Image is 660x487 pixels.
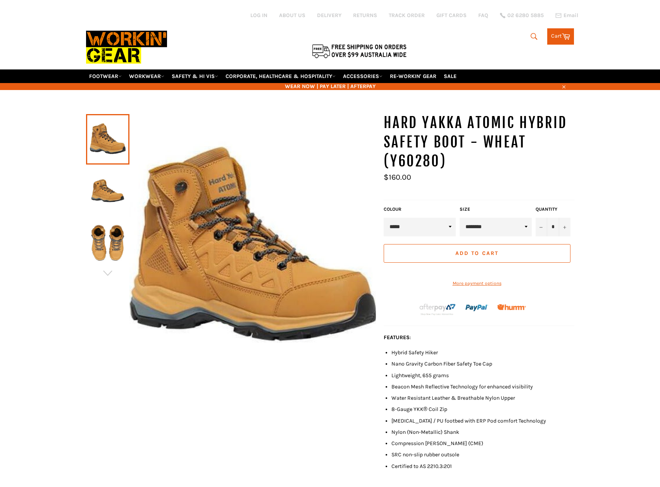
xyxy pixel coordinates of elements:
a: More payment options [384,280,570,287]
li: Nano Gravity Carbon Fiber Safety Toe Cap [391,360,574,367]
a: TRACK ORDER [389,12,425,19]
strong: FEATURES [384,334,410,341]
a: ABOUT US [279,12,305,19]
li: Nylon (Non-Metallic) Shank [391,428,574,436]
p: : [384,334,574,341]
button: Reduce item quantity by one [536,218,547,236]
span: Add to Cart [455,250,498,256]
img: Humm_core_logo_RGB-01_300x60px_small_195d8312-4386-4de7-b182-0ef9b6303a37.png [497,304,526,310]
a: SAFETY & HI VIS [169,69,221,83]
li: Lightweight, 655 grams [391,372,574,379]
a: FAQ [478,12,488,19]
img: HARD YAKKA Atomic Hybrid Safety Boot - Wheat (Y60280) - Workin' Gear [90,222,126,265]
a: 02 6280 5885 [500,13,544,18]
a: GIFT CARDS [436,12,467,19]
span: 02 6280 5885 [507,13,544,18]
img: Afterpay-Logo-on-dark-bg_large.png [419,303,457,316]
img: Flat $9.95 shipping Australia wide [311,43,408,59]
a: FOOTWEAR [86,69,125,83]
li: Compression [PERSON_NAME] (CME) [391,440,574,447]
a: SALE [441,69,460,83]
li: Beacon Mesh Reflective Technology for enhanced visibility [391,383,574,390]
a: WORKWEAR [126,69,167,83]
li: Hybrid Safety Hiker [391,349,574,356]
a: Cart [547,28,574,45]
span: WEAR NOW | PAY LATER | AFTERPAY [86,83,574,90]
li: SRC non-slip rubber outsole [391,451,574,458]
label: Quantity [536,206,570,213]
a: RETURNS [353,12,377,19]
label: Size [460,206,532,213]
li: Water Resistant Leather & Breathable Nylon Upper [391,394,574,402]
img: HARD YAKKA Atomic Hybrid Safety Boot - Wheat (Y60280) - Workin' Gear [90,170,126,213]
a: CORPORATE, HEALTHCARE & HOSPITALITY [222,69,339,83]
button: Add to Cart [384,244,570,263]
label: COLOUR [384,206,456,213]
h1: HARD YAKKA Atomic Hybrid Safety Boot - Wheat (Y60280) [384,113,574,171]
li: [MEDICAL_DATA] / PU footbed with ERP Pod comfort Technology [391,417,574,425]
span: Email [563,13,578,18]
img: Workin Gear leaders in Workwear, Safety Boots, PPE, Uniforms. Australia's No.1 in Workwear [86,25,167,69]
img: paypal.png [465,296,488,319]
a: Log in [250,12,267,19]
img: HARD YAKKA Atomic Hybrid Safety Boot - Wheat (Y60280) - Workin' Gear [129,113,376,383]
a: Email [555,12,578,19]
li: Certified to AS 2210.3:201 [391,463,574,470]
span: $160.00 [384,173,411,182]
a: RE-WORKIN' GEAR [387,69,439,83]
button: Increase item quantity by one [559,218,570,236]
a: DELIVERY [317,12,341,19]
li: 8-Gauge YKK® Coil Zip [391,406,574,413]
a: ACCESSORIES [340,69,386,83]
